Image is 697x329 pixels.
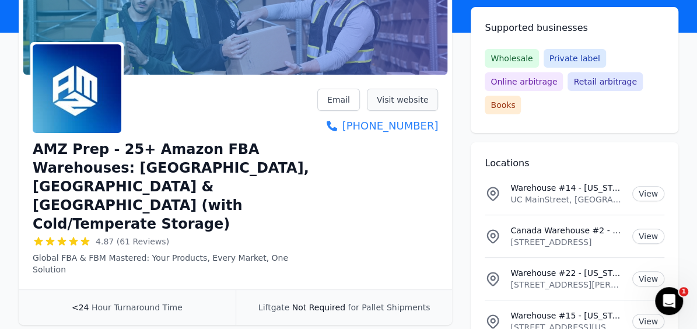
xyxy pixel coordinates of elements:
p: Warehouse #22 - [US_STATE] [510,267,622,279]
a: [PHONE_NUMBER] [317,118,438,134]
span: Wholesale [485,49,538,68]
span: <24 [72,303,89,312]
span: Private label [544,49,606,68]
span: Online arbitrage [485,72,563,91]
h1: AMZ Prep - 25+ Amazon FBA Warehouses: [GEOGRAPHIC_DATA], [GEOGRAPHIC_DATA] & [GEOGRAPHIC_DATA] (w... [33,140,317,233]
p: Warehouse #14 - [US_STATE] [510,182,622,194]
span: for Pallet Shipments [348,303,430,312]
a: View [632,314,664,329]
img: AMZ Prep - 25+ Amazon FBA Warehouses: US, Canada & UK (with Cold/Temperate Storage) [33,44,121,133]
span: Not Required [292,303,345,312]
span: Liftgate [258,303,289,312]
a: Email [317,89,360,111]
span: 4.87 (61 Reviews) [96,236,169,247]
h2: Supported businesses [485,21,664,35]
p: [STREET_ADDRESS][PERSON_NAME][US_STATE] [510,279,622,290]
span: Books [485,96,521,114]
span: Retail arbitrage [568,72,642,91]
a: View [632,186,664,201]
span: Hour Turnaround Time [92,303,183,312]
p: Canada Warehouse #2 - [GEOGRAPHIC_DATA] [510,225,622,236]
p: Global FBA & FBM Mastered: Your Products, Every Market, One Solution [33,252,317,275]
p: Warehouse #15 - [US_STATE] [510,310,622,321]
p: [STREET_ADDRESS] [510,236,622,248]
h2: Locations [485,156,664,170]
a: View [632,271,664,286]
p: UC MainStreet, [GEOGRAPHIC_DATA], [GEOGRAPHIC_DATA], [US_STATE][GEOGRAPHIC_DATA], [GEOGRAPHIC_DATA] [510,194,622,205]
span: 1 [679,287,688,296]
a: View [632,229,664,244]
iframe: Intercom live chat [655,287,683,315]
a: Visit website [367,89,439,111]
